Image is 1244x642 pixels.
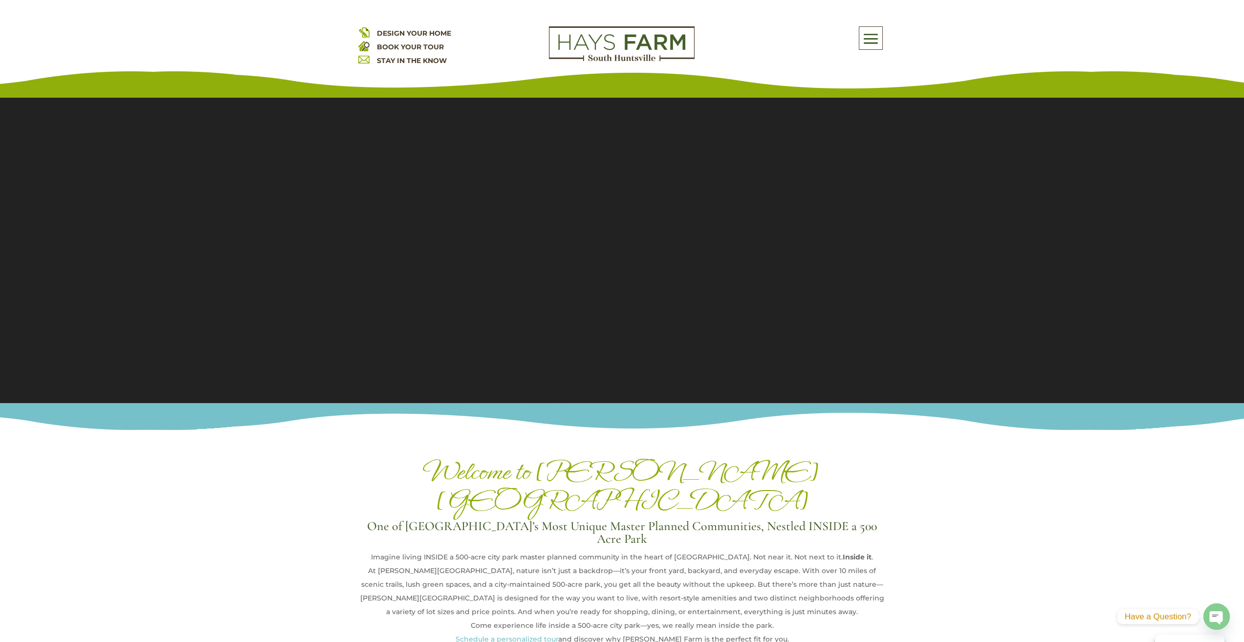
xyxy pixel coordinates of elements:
[358,564,886,619] div: At [PERSON_NAME][GEOGRAPHIC_DATA], nature isn’t just a backdrop—it’s your front yard, backyard, a...
[377,43,444,51] a: BOOK YOUR TOUR
[549,26,695,62] img: Logo
[377,56,447,65] a: STAY IN THE KNOW
[358,520,886,550] h3: One of [GEOGRAPHIC_DATA]’s Most Unique Master Planned Communities, Nestled INSIDE a 500 Acre Park
[358,457,886,520] h1: Welcome to [PERSON_NAME][GEOGRAPHIC_DATA]
[358,619,886,632] div: Come experience life inside a 500-acre city park—yes, we really mean inside the park.
[549,55,695,64] a: hays farm homes huntsville development
[358,550,886,564] div: Imagine living INSIDE a 500-acre city park master planned community in the heart of [GEOGRAPHIC_D...
[358,40,370,51] img: book your home tour
[843,553,872,561] strong: Inside it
